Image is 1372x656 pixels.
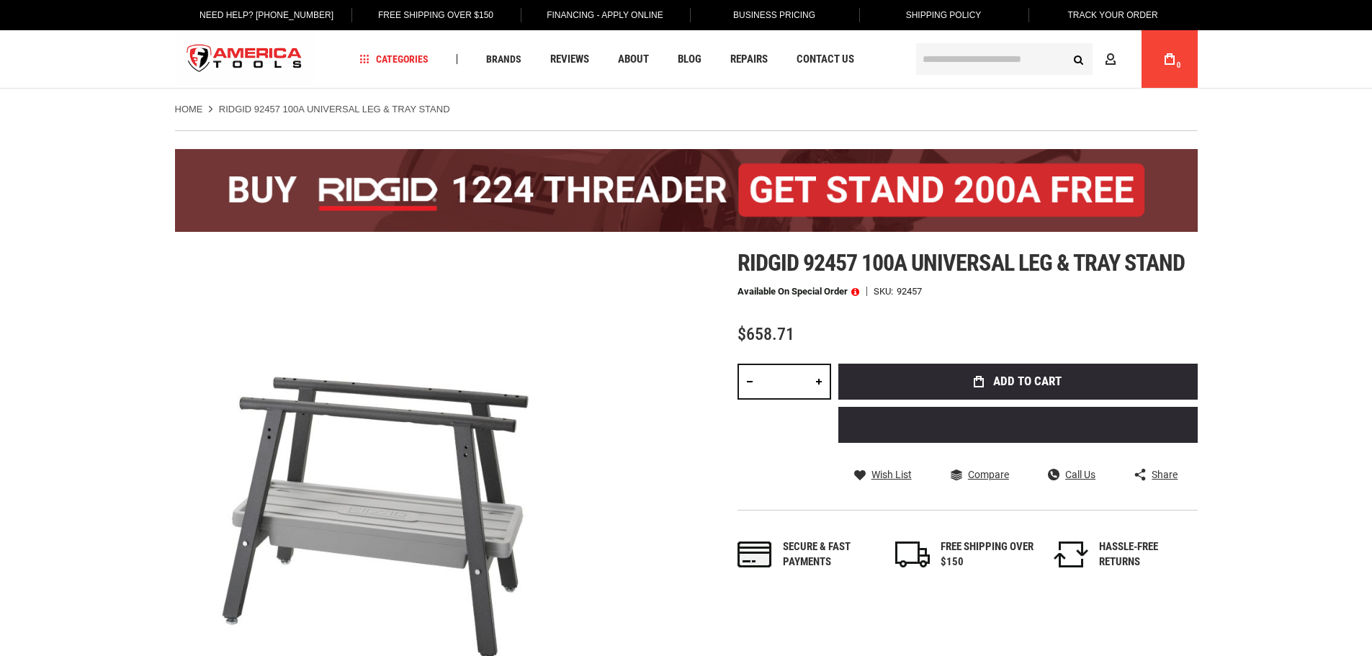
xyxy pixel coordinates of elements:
span: Contact Us [797,54,854,65]
button: Search [1065,45,1093,73]
img: BOGO: Buy the RIDGID® 1224 Threader (26092), get the 92467 200A Stand FREE! [175,149,1198,232]
a: Categories [353,50,435,69]
a: About [611,50,655,69]
img: payments [737,542,772,567]
span: Add to Cart [993,375,1062,387]
span: Shipping Policy [906,10,982,20]
span: $658.71 [737,324,794,344]
a: Home [175,103,203,116]
span: 0 [1177,61,1181,69]
a: Compare [951,468,1009,481]
img: America Tools [175,32,315,86]
span: Reviews [550,54,589,65]
a: Reviews [544,50,596,69]
span: About [618,54,649,65]
a: Repairs [724,50,774,69]
a: store logo [175,32,315,86]
a: Blog [671,50,708,69]
div: FREE SHIPPING OVER $150 [941,539,1034,570]
a: Call Us [1048,468,1095,481]
span: Compare [968,469,1009,480]
span: Categories [359,54,429,64]
span: Ridgid 92457 100a universal leg & tray stand [737,249,1185,277]
span: Brands [486,54,521,64]
span: Wish List [871,469,912,480]
span: Share [1152,469,1178,480]
a: 0 [1156,30,1183,88]
div: Secure & fast payments [783,539,876,570]
strong: RIDGID 92457 100A UNIVERSAL LEG & TRAY STAND [219,104,450,114]
p: Available on Special Order [737,287,859,297]
img: returns [1054,542,1088,567]
span: Repairs [730,54,768,65]
img: shipping [895,542,930,567]
a: Brands [480,50,528,69]
div: HASSLE-FREE RETURNS [1099,539,1193,570]
div: 92457 [897,287,922,296]
strong: SKU [874,287,897,296]
span: Call Us [1065,469,1095,480]
a: Wish List [854,468,912,481]
a: Contact Us [790,50,861,69]
button: Add to Cart [838,364,1198,400]
span: Blog [678,54,701,65]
